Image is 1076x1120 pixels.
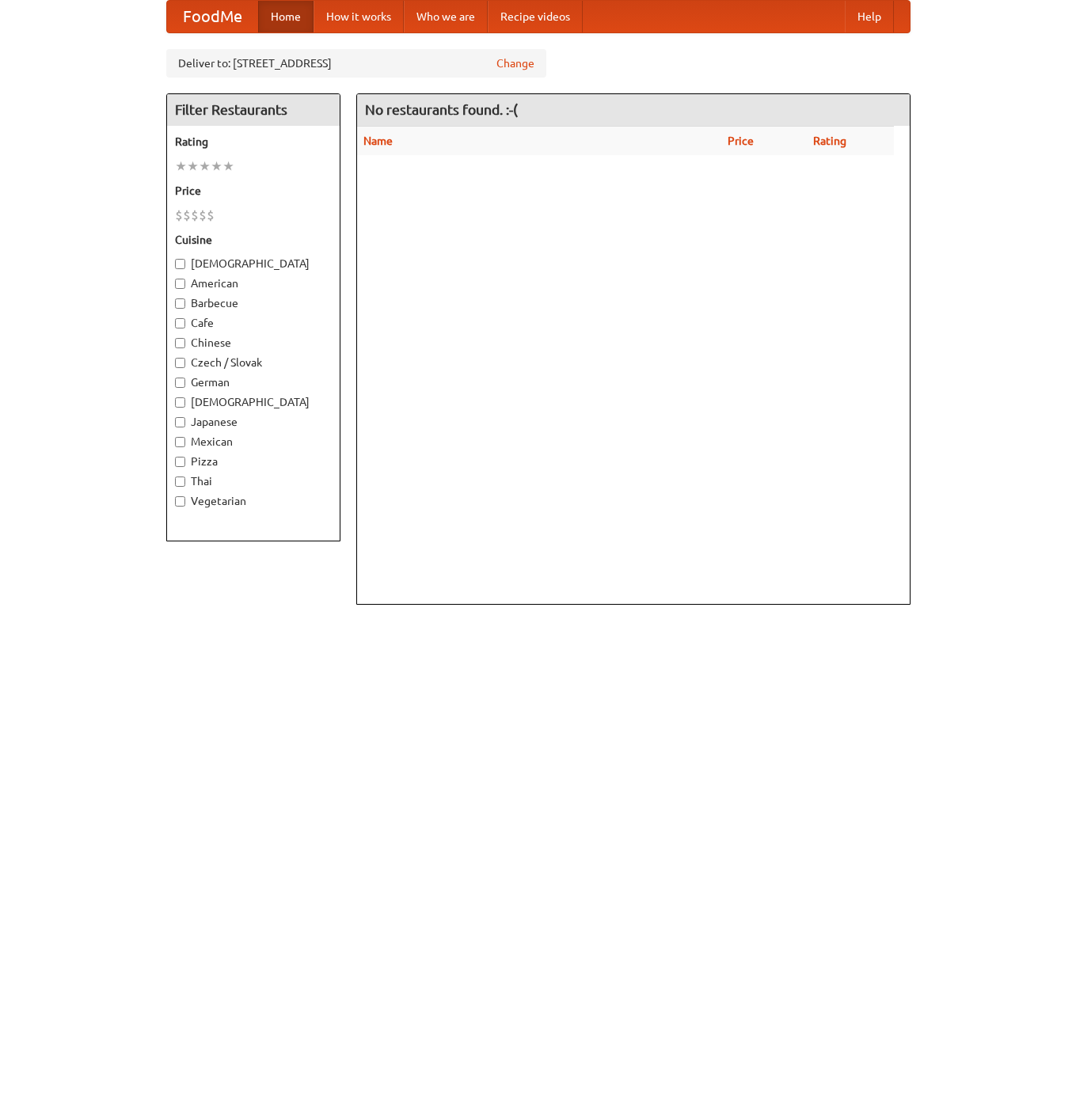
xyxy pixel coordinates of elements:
[258,1,314,32] a: Home
[175,183,332,199] h5: Price
[488,1,583,32] a: Recipe videos
[404,1,488,32] a: Who we are
[175,338,185,348] input: Chinese
[175,397,185,408] input: [DEMOGRAPHIC_DATA]
[175,496,185,507] input: Vegetarian
[175,298,185,309] input: Barbecue
[183,207,191,224] li: $
[175,493,332,509] label: Vegetarian
[496,55,534,71] a: Change
[175,414,332,430] label: Japanese
[175,434,332,450] label: Mexican
[175,279,185,289] input: American
[175,315,332,331] label: Cafe
[314,1,404,32] a: How it works
[365,102,518,117] ng-pluralize: No restaurants found. :-(
[199,158,211,175] li: ★
[211,158,222,175] li: ★
[175,232,332,248] h5: Cuisine
[175,437,185,447] input: Mexican
[222,158,234,175] li: ★
[728,135,754,147] a: Price
[175,476,185,487] input: Thai
[175,417,185,427] input: Japanese
[175,134,332,150] h5: Rating
[175,454,332,469] label: Pizza
[175,275,332,291] label: American
[175,295,332,311] label: Barbecue
[175,259,185,269] input: [DEMOGRAPHIC_DATA]
[175,457,185,467] input: Pizza
[845,1,894,32] a: Help
[191,207,199,224] li: $
[813,135,846,147] a: Rating
[175,355,332,370] label: Czech / Slovak
[175,318,185,328] input: Cafe
[199,207,207,224] li: $
[207,207,215,224] li: $
[175,256,332,271] label: [DEMOGRAPHIC_DATA]
[175,378,185,388] input: German
[363,135,393,147] a: Name
[167,1,258,32] a: FoodMe
[175,374,332,390] label: German
[175,358,185,368] input: Czech / Slovak
[175,473,332,489] label: Thai
[167,94,340,126] h4: Filter Restaurants
[175,207,183,224] li: $
[166,49,546,78] div: Deliver to: [STREET_ADDRESS]
[175,158,187,175] li: ★
[187,158,199,175] li: ★
[175,335,332,351] label: Chinese
[175,394,332,410] label: [DEMOGRAPHIC_DATA]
